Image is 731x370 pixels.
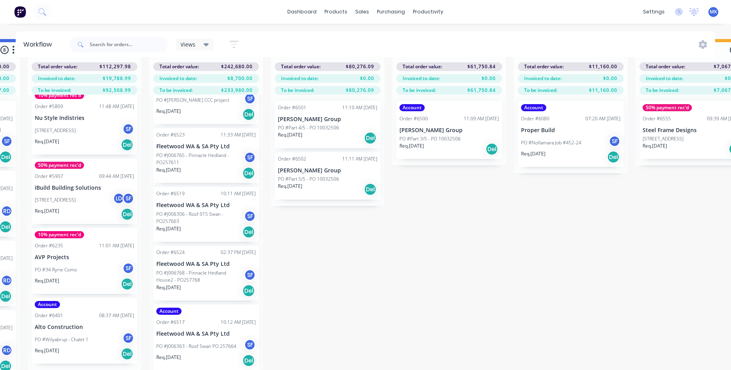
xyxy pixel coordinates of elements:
input: Search for orders... [90,37,168,52]
div: Order #650111:10 AM [DATE][PERSON_NAME] GroupPO #Part 4/5 - PO 10032506Req.[DATE]Del [275,101,380,148]
div: settings [639,6,669,18]
div: LD [113,192,125,204]
span: $8,700.00 [227,75,253,82]
div: AccountOrder #640108:37 AM [DATE]Alto ConstructionPO #Wilyabrup - Chalet 1SFReq.[DATE]Del [32,298,137,364]
span: $61,750.84 [467,87,496,94]
div: productivity [409,6,448,18]
span: Total order value: [281,63,321,70]
div: Del [242,167,255,179]
p: Fleetwood WA & SA Pty Ltd [156,261,256,267]
div: 50% payment rec'd [643,104,692,111]
div: 10% payment rec'd [35,231,84,238]
p: PO #J006768 - Pinnacle Hedland House2 - PO257768 [156,269,244,284]
div: Order #5907 [35,173,63,180]
div: Del [607,151,620,163]
div: Order #652311:33 AM [DATE]Fleetwood WA & SA Pty LtdPO #J006765 - Pinnacle Hedland - PO257611SFReq... [153,128,259,183]
p: [STREET_ADDRESS] [35,196,76,204]
div: Order #6080 [521,115,549,122]
span: To be invoiced: [403,87,436,94]
div: sales [352,6,373,18]
p: iBuild Building Solutions [35,185,134,191]
p: PO #J006306 - Roof 015 Swan - PO257663 [156,211,244,225]
div: Del [364,132,377,144]
p: Req. [DATE] [35,277,59,284]
div: Order #650211:11 AM [DATE][PERSON_NAME] GroupPO #Part 5/5 - PO 10032506Req.[DATE]Del [275,152,380,200]
div: Del [121,278,133,290]
p: Alto Construction [35,324,134,331]
span: $80,276.09 [346,87,374,94]
div: 11:11 AM [DATE] [342,155,377,163]
p: [STREET_ADDRESS] [35,127,76,134]
span: $19,788.99 [103,75,131,82]
div: Order #651910:11 AM [DATE]Fleetwood WA & SA Pty LtdPO #J006306 - Roof 015 Swan - PO257663SFReq.[D... [153,187,259,242]
div: Del [485,143,498,155]
div: 09:44 AM [DATE] [99,173,134,180]
p: Req. [DATE] [278,183,302,190]
div: Order #6401 [35,312,63,319]
div: 11:09 AM [DATE] [464,115,499,122]
p: Proper Build [521,127,620,134]
div: SF [122,262,134,274]
div: Order #6500 [399,115,428,122]
div: 10:11 AM [DATE] [221,190,256,197]
div: Account [521,104,546,111]
div: Del [364,183,377,196]
div: SF [244,339,256,351]
div: Order #6501 [278,104,306,111]
img: Factory [14,6,26,18]
span: $61,750.84 [467,63,496,70]
p: Req. [DATE] [156,284,181,291]
div: purchasing [373,6,409,18]
p: Req. [DATE] [156,354,181,361]
a: dashboard [284,6,321,18]
span: Views [181,40,196,49]
div: Workflow [24,40,56,49]
p: AVP Projects [35,254,134,261]
span: $92,508.99 [103,87,131,94]
div: SF [244,93,256,105]
div: 11:48 AM [DATE] [99,103,134,110]
p: PO #Part 3/5 - PO 10032506 [399,135,461,142]
p: Req. [DATE] [399,142,424,149]
span: Invoiced to date: [38,75,75,82]
div: Order #6524 [156,249,185,256]
div: 11:10 AM [DATE] [342,104,377,111]
span: Invoiced to date: [281,75,319,82]
span: MK [710,8,717,15]
p: [PERSON_NAME] Group [278,116,377,123]
div: 10% payment rec'dOrder #580911:48 AM [DATE]Nu Style Indistries[STREET_ADDRESS]SFReq.[DATE]Del [32,89,137,155]
span: Invoiced to date: [646,75,683,82]
p: Fleetwood WA & SA Pty Ltd [156,331,256,337]
span: To be invoiced: [524,87,557,94]
div: products [321,6,352,18]
span: To be invoiced: [281,87,314,94]
div: Account [35,301,60,308]
div: SF [122,332,134,344]
div: 08:37 AM [DATE] [99,312,134,319]
div: Order #6517 [156,319,185,326]
span: To be invoiced: [646,87,679,94]
div: Account [156,308,182,315]
p: Req. [DATE] [35,207,59,215]
div: AccountOrder #608007:20 AM [DATE]Proper BuildPO #Nollamara Job #452-24SFReq.[DATE]Del [518,101,624,167]
div: 11:33 AM [DATE] [221,131,256,138]
span: $11,160.00 [589,63,617,70]
p: PO #34 Ryrie Como [35,266,77,273]
div: SF [244,151,256,163]
div: 02:37 PM [DATE] [221,249,256,256]
span: Total order value: [524,63,564,70]
span: Invoiced to date: [159,75,197,82]
p: Req. [DATE] [35,347,59,354]
div: Del [242,284,255,297]
div: 10% payment rec'd [35,92,84,99]
div: Del [242,108,255,121]
span: Total order value: [159,63,199,70]
div: Del [242,354,255,367]
span: $233,980.00 [221,87,253,94]
p: Req. [DATE] [521,150,545,157]
p: Req. [DATE] [643,142,667,149]
p: PO #J006363 - Roof Swan PO 257664 [156,343,236,350]
span: Total order value: [38,63,77,70]
div: 10% payment rec'dOrder #623511:01 AM [DATE]AVP ProjectsPO #34 Ryrie ComoSFReq.[DATE]Del [32,228,137,294]
span: To be invoiced: [38,87,71,94]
